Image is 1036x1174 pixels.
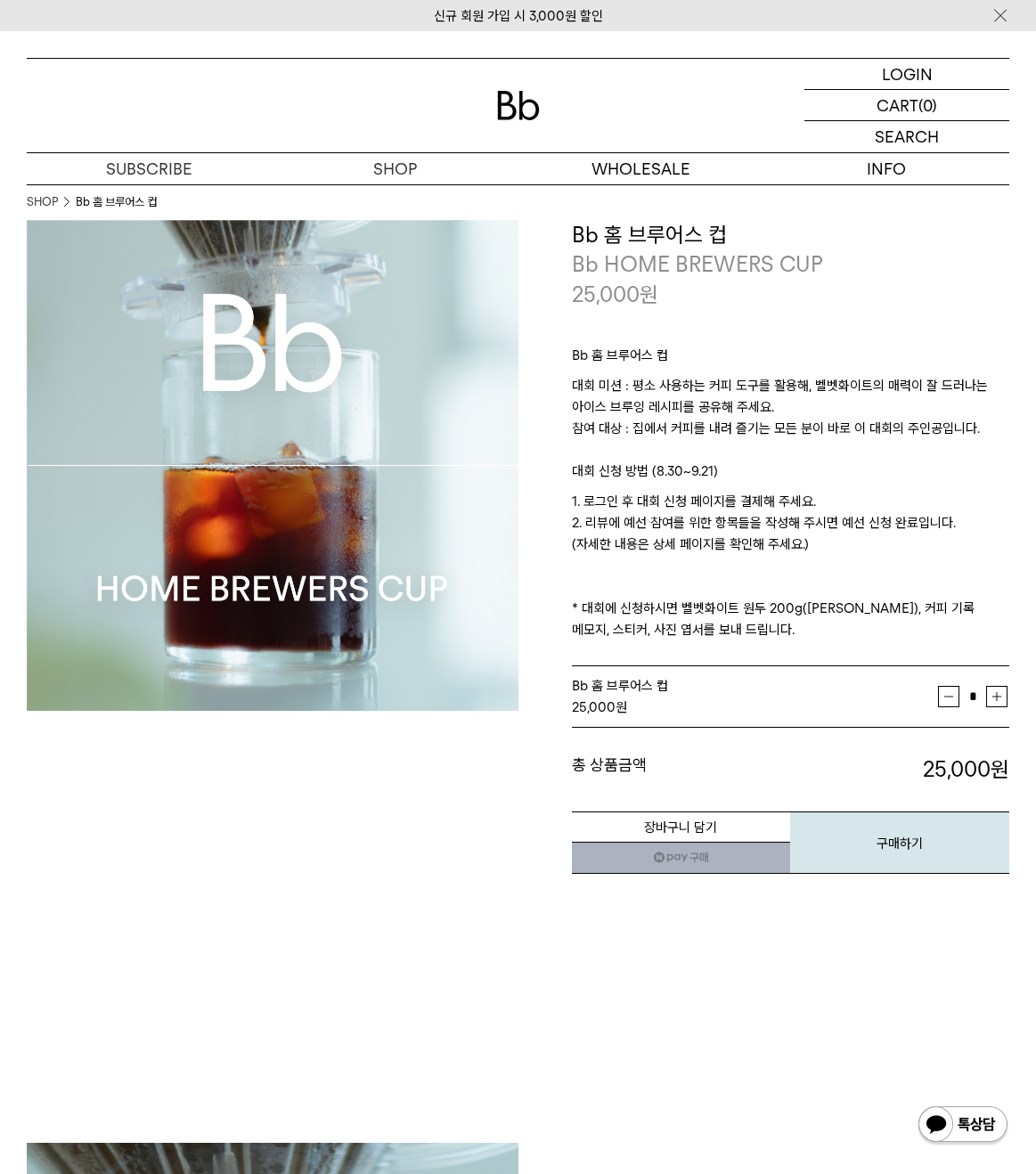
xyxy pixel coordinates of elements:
img: 카카오톡 채널 1:1 채팅 버튼 [917,1105,1009,1147]
button: 증가 [986,686,1007,707]
p: SEARCH [875,121,939,152]
p: (0) [918,90,937,120]
a: LOGIN [804,59,1009,90]
p: INFO [763,153,1009,184]
button: 감소 [938,686,959,707]
span: 원 [640,281,658,307]
img: 로고 [497,91,540,120]
dt: 총 상품금액 [572,754,791,785]
p: CART [877,90,918,120]
h3: Bb 홈 브루어스 컵 [572,220,1010,250]
button: 구매하기 [790,811,1009,874]
strong: 25,000 [572,699,616,715]
p: 대회 신청 방법 (8.30~9.21) [572,461,1010,491]
button: 장바구니 담기 [572,811,791,843]
div: 원 [572,697,939,718]
p: 25,000 [572,280,658,310]
p: 대회 미션 : 평소 사용하는 커피 도구를 활용해, 벨벳화이트의 매력이 잘 드러나는 아이스 브루잉 레시피를 공유해 주세요. 참여 대상 : 집에서 커피를 내려 즐기는 모든 분이 ... [572,375,1010,461]
a: 신규 회원 가입 시 3,000원 할인 [434,8,603,24]
b: 원 [991,756,1009,782]
p: LOGIN [882,59,933,89]
a: 새창 [572,842,791,874]
a: CART (0) [804,90,1009,121]
a: SHOP [27,193,58,211]
a: SHOP [273,153,518,184]
p: Bb HOME BREWERS CUP [572,249,1010,280]
p: Bb 홈 브루어스 컵 [572,345,1010,375]
img: Bb 홈 브루어스 컵 [27,220,518,712]
a: SUBSCRIBE [27,153,273,184]
li: Bb 홈 브루어스 컵 [76,193,157,211]
span: Bb 홈 브루어스 컵 [572,678,668,694]
p: WHOLESALE [518,153,764,184]
strong: 25,000 [923,756,1009,782]
p: 1. 로그인 후 대회 신청 페이지를 결제해 주세요. 2. 리뷰에 예선 참여를 위한 항목들을 작성해 주시면 예선 신청 완료입니다. (자세한 내용은 상세 페이지를 확인해 주세요.... [572,491,1010,640]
